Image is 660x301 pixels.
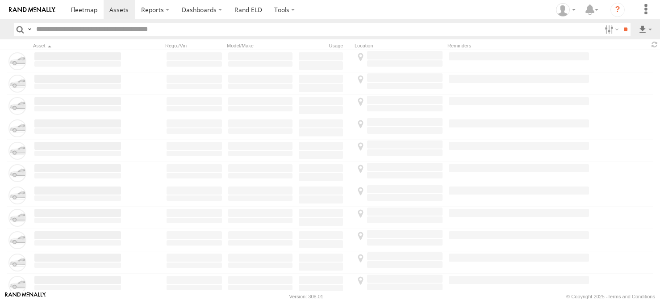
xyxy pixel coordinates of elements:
div: Victor Calcano Jr [553,3,579,17]
a: Terms and Conditions [608,294,655,299]
div: Usage [297,42,351,49]
div: © Copyright 2025 - [566,294,655,299]
label: Search Filter Options [601,23,620,36]
div: Click to Sort [33,42,122,49]
div: Model/Make [227,42,294,49]
label: Export results as... [638,23,653,36]
div: Reminders [447,42,552,49]
label: Search Query [26,23,33,36]
i: ? [610,3,625,17]
div: Version: 308.01 [289,294,323,299]
div: Location [355,42,444,49]
div: Rego./Vin [165,42,223,49]
a: Visit our Website [5,292,46,301]
img: rand-logo.svg [9,7,55,13]
span: Refresh [649,40,660,49]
